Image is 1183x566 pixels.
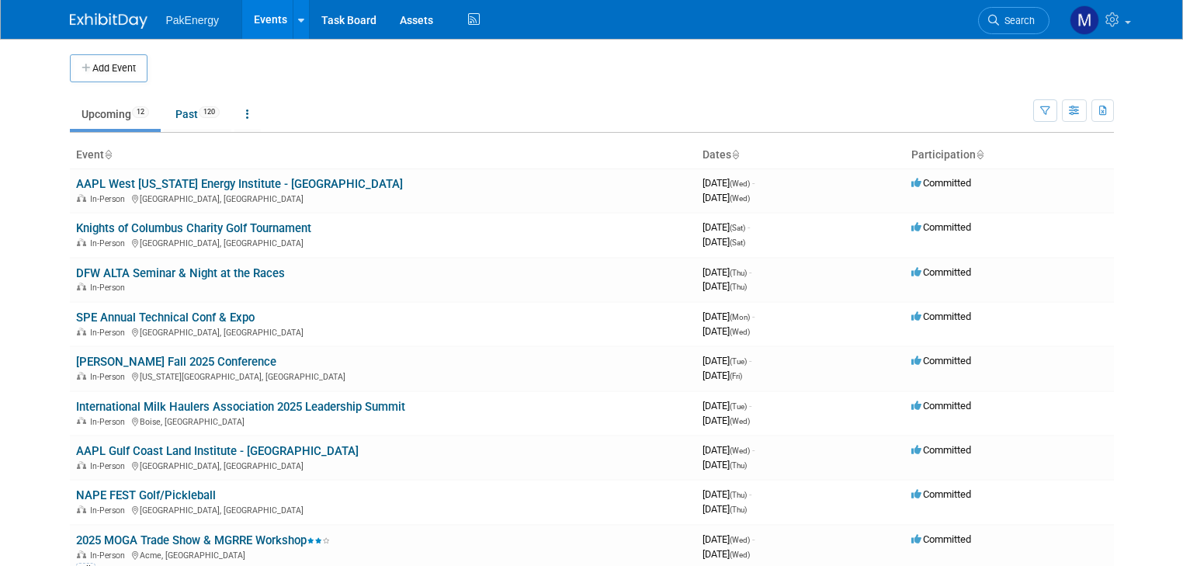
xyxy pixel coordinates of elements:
span: Committed [911,488,971,500]
span: (Thu) [730,461,747,470]
a: Upcoming12 [70,99,161,129]
div: [GEOGRAPHIC_DATA], [GEOGRAPHIC_DATA] [76,236,690,248]
span: [DATE] [703,548,750,560]
th: Dates [696,142,905,168]
span: (Thu) [730,269,747,277]
span: PakEnergy [166,14,219,26]
span: (Thu) [730,491,747,499]
img: In-Person Event [77,194,86,202]
img: Mary Walker [1070,5,1099,35]
span: (Mon) [730,313,750,321]
span: - [749,355,751,366]
span: (Wed) [730,550,750,559]
span: [DATE] [703,266,751,278]
span: 120 [199,106,220,118]
img: ExhibitDay [70,13,147,29]
a: 2025 MOGA Trade Show & MGRRE Workshop [76,533,330,547]
span: [DATE] [703,280,747,292]
span: [DATE] [703,444,755,456]
span: In-Person [90,194,130,204]
span: [DATE] [703,325,750,337]
span: In-Person [90,372,130,382]
span: - [749,488,751,500]
span: Committed [911,311,971,322]
span: (Wed) [730,417,750,425]
span: - [749,400,751,411]
span: [DATE] [703,459,747,471]
a: SPE Annual Technical Conf & Expo [76,311,255,325]
span: - [749,266,751,278]
a: DFW ALTA Seminar & Night at the Races [76,266,285,280]
span: Committed [911,355,971,366]
span: In-Person [90,550,130,561]
span: (Thu) [730,505,747,514]
span: Committed [911,533,971,545]
span: 12 [132,106,149,118]
a: Sort by Start Date [731,148,739,161]
span: (Wed) [730,328,750,336]
span: [DATE] [703,400,751,411]
img: In-Person Event [77,283,86,290]
span: In-Person [90,328,130,338]
span: In-Person [90,238,130,248]
span: [DATE] [703,370,742,381]
span: - [752,311,755,322]
span: (Wed) [730,446,750,455]
span: Committed [911,444,971,456]
a: NAPE FEST Golf/Pickleball [76,488,216,502]
span: [DATE] [703,488,751,500]
span: Committed [911,400,971,411]
span: [DATE] [703,355,751,366]
span: (Fri) [730,372,742,380]
div: Boise, [GEOGRAPHIC_DATA] [76,415,690,427]
span: (Thu) [730,283,747,291]
span: In-Person [90,461,130,471]
div: [GEOGRAPHIC_DATA], [GEOGRAPHIC_DATA] [76,325,690,338]
span: (Wed) [730,194,750,203]
span: [DATE] [703,192,750,203]
a: Sort by Participation Type [976,148,984,161]
a: AAPL West [US_STATE] Energy Institute - [GEOGRAPHIC_DATA] [76,177,403,191]
img: In-Person Event [77,372,86,380]
img: In-Person Event [77,550,86,558]
img: In-Person Event [77,461,86,469]
span: - [752,533,755,545]
div: Acme, [GEOGRAPHIC_DATA] [76,548,690,561]
button: Add Event [70,54,147,82]
span: (Wed) [730,536,750,544]
span: - [752,444,755,456]
span: - [752,177,755,189]
img: In-Person Event [77,238,86,246]
img: In-Person Event [77,417,86,425]
div: [GEOGRAPHIC_DATA], [GEOGRAPHIC_DATA] [76,192,690,204]
span: [DATE] [703,311,755,322]
span: [DATE] [703,415,750,426]
span: - [748,221,750,233]
span: (Wed) [730,179,750,188]
span: [DATE] [703,533,755,545]
span: [DATE] [703,236,745,248]
img: In-Person Event [77,328,86,335]
a: [PERSON_NAME] Fall 2025 Conference [76,355,276,369]
span: [DATE] [703,177,755,189]
span: In-Person [90,283,130,293]
span: Search [999,15,1035,26]
div: [US_STATE][GEOGRAPHIC_DATA], [GEOGRAPHIC_DATA] [76,370,690,382]
img: In-Person Event [77,505,86,513]
span: In-Person [90,505,130,516]
a: Sort by Event Name [104,148,112,161]
span: [DATE] [703,503,747,515]
a: Past120 [164,99,231,129]
a: AAPL Gulf Coast Land Institute - [GEOGRAPHIC_DATA] [76,444,359,458]
span: (Sat) [730,224,745,232]
span: (Sat) [730,238,745,247]
span: Committed [911,221,971,233]
span: In-Person [90,417,130,427]
span: Committed [911,266,971,278]
div: [GEOGRAPHIC_DATA], [GEOGRAPHIC_DATA] [76,459,690,471]
div: [GEOGRAPHIC_DATA], [GEOGRAPHIC_DATA] [76,503,690,516]
a: Knights of Columbus Charity Golf Tournament [76,221,311,235]
span: (Tue) [730,402,747,411]
span: (Tue) [730,357,747,366]
th: Event [70,142,696,168]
